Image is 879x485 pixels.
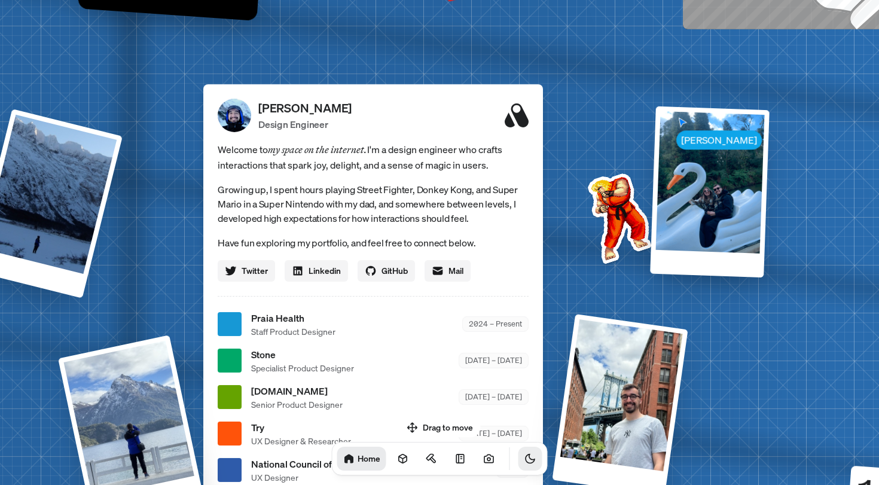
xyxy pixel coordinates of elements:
span: Specialist Product Designer [251,361,354,374]
span: National Council of Science [251,456,367,471]
a: Home [337,447,386,471]
span: Praia Health [251,310,335,325]
p: Design Engineer [258,117,352,131]
button: Toggle Theme [518,447,542,471]
div: 2024 – Present [462,316,529,331]
div: [DATE] – [DATE] [459,353,529,368]
span: Stone [251,347,354,361]
span: Mail [448,264,463,277]
span: Senior Product Designer [251,398,343,410]
span: [DOMAIN_NAME] [251,383,343,398]
a: Mail [425,260,471,281]
div: [DATE] – [DATE] [459,389,529,404]
p: Have fun exploring my portfolio, and feel free to connect below. [218,234,529,250]
span: Linkedin [309,264,341,277]
span: UX Designer & Researcher [251,434,351,447]
span: GitHub [381,264,408,277]
p: [PERSON_NAME] [258,99,352,117]
span: Try [251,420,351,434]
img: Profile example [557,155,677,276]
span: Welcome to I'm a design engineer who crafts interactions that spark joy, delight, and a sense of ... [218,141,529,172]
a: Twitter [218,260,275,281]
img: Profile Picture [218,98,251,132]
h1: Home [358,453,380,464]
em: my space on the internet. [268,143,367,155]
span: UX Designer [251,471,367,483]
span: Twitter [242,264,268,277]
span: Staff Product Designer [251,325,335,337]
a: Linkedin [285,260,348,281]
p: Growing up, I spent hours playing Street Fighter, Donkey Kong, and Super Mario in a Super Nintend... [218,182,529,225]
a: GitHub [358,260,415,281]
